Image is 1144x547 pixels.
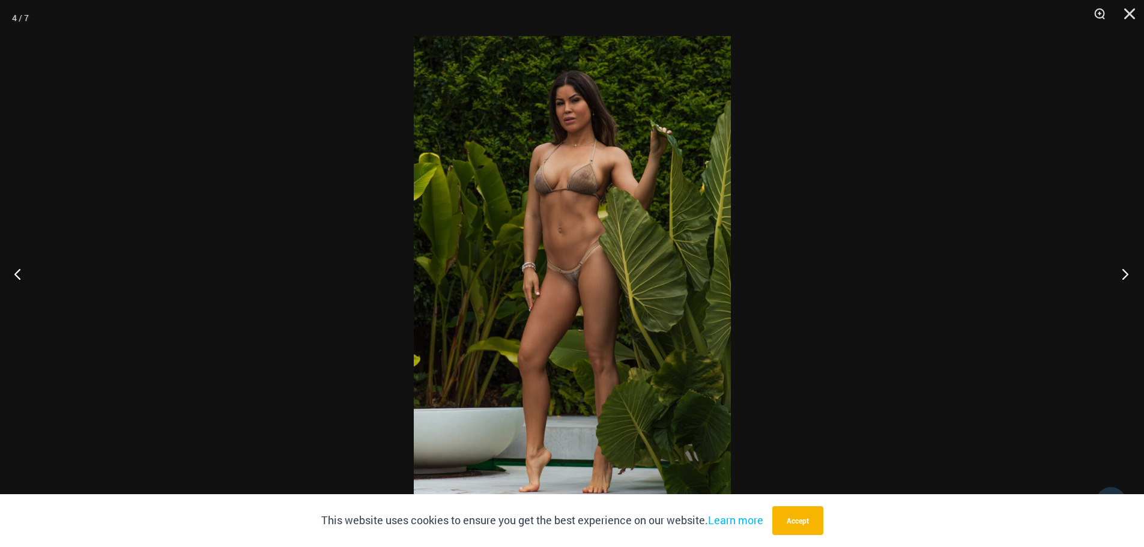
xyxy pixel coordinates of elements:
button: Next [1099,244,1144,304]
img: Lightning Shimmer Glittering Dunes 317 Tri Top 421 Micro 01 [414,36,731,511]
button: Accept [772,506,823,535]
p: This website uses cookies to ensure you get the best experience on our website. [321,512,763,530]
a: Learn more [708,513,763,527]
div: 4 / 7 [12,9,29,27]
